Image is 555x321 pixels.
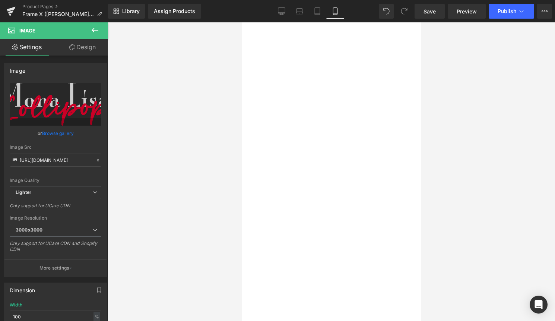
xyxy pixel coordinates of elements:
[10,178,101,183] div: Image Quality
[379,4,394,19] button: Undo
[154,8,195,14] div: Assign Products
[397,4,412,19] button: Redo
[10,145,101,150] div: Image Src
[19,28,35,34] span: Image
[10,203,101,214] div: Only support for UCare CDN
[448,4,486,19] a: Preview
[10,154,101,167] input: Link
[16,189,31,195] b: Lighter
[16,227,42,233] b: 3000x3000
[489,4,534,19] button: Publish
[530,296,548,314] div: Open Intercom Messenger
[10,63,25,74] div: Image
[22,11,94,17] span: Frame X ([PERSON_NAME] ORBITALE)
[4,259,107,277] button: More settings
[10,129,101,137] div: or
[122,8,140,15] span: Library
[308,4,326,19] a: Tablet
[273,4,291,19] a: Desktop
[10,302,22,308] div: Width
[42,127,74,140] a: Browse gallery
[498,8,516,14] span: Publish
[10,240,101,257] div: Only support for UCare CDN and Shopify CDN
[291,4,308,19] a: Laptop
[55,39,110,56] a: Design
[326,4,344,19] a: Mobile
[22,4,108,10] a: Product Pages
[537,4,552,19] button: More
[108,4,145,19] a: New Library
[10,215,101,221] div: Image Resolution
[39,265,69,271] p: More settings
[424,7,436,15] span: Save
[457,7,477,15] span: Preview
[10,283,35,293] div: Dimension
